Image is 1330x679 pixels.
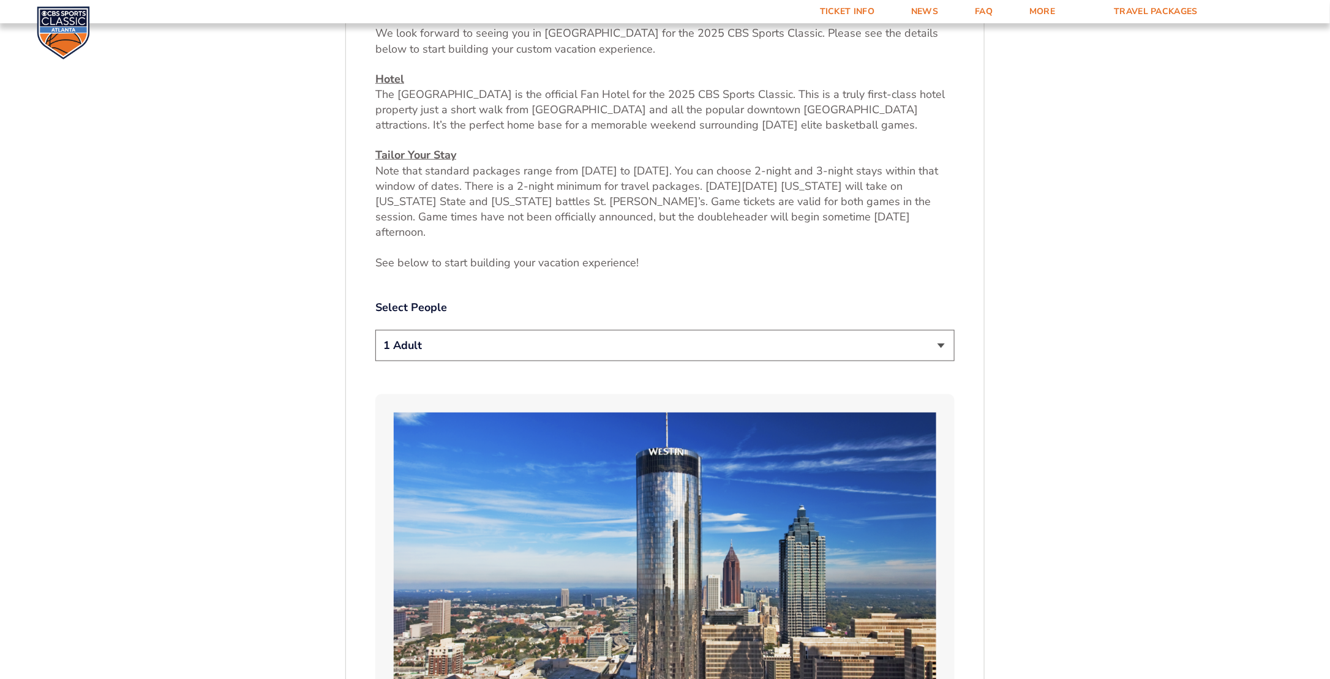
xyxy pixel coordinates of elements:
img: CBS Sports Classic [37,6,90,59]
u: Hotel [375,72,404,86]
p: See below to start building your vacation experience! [375,255,955,271]
u: Tailor Your Stay [375,148,456,162]
p: Note that standard packages range from [DATE] to [DATE]. You can choose 2-night and 3-night stays... [375,148,955,240]
p: We look forward to seeing you in [GEOGRAPHIC_DATA] for the 2025 CBS Sports Classic. Please see th... [375,26,955,56]
label: Select People [375,300,955,315]
p: The [GEOGRAPHIC_DATA] is the official Fan Hotel for the 2025 CBS Sports Classic. This is a truly ... [375,72,955,133]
